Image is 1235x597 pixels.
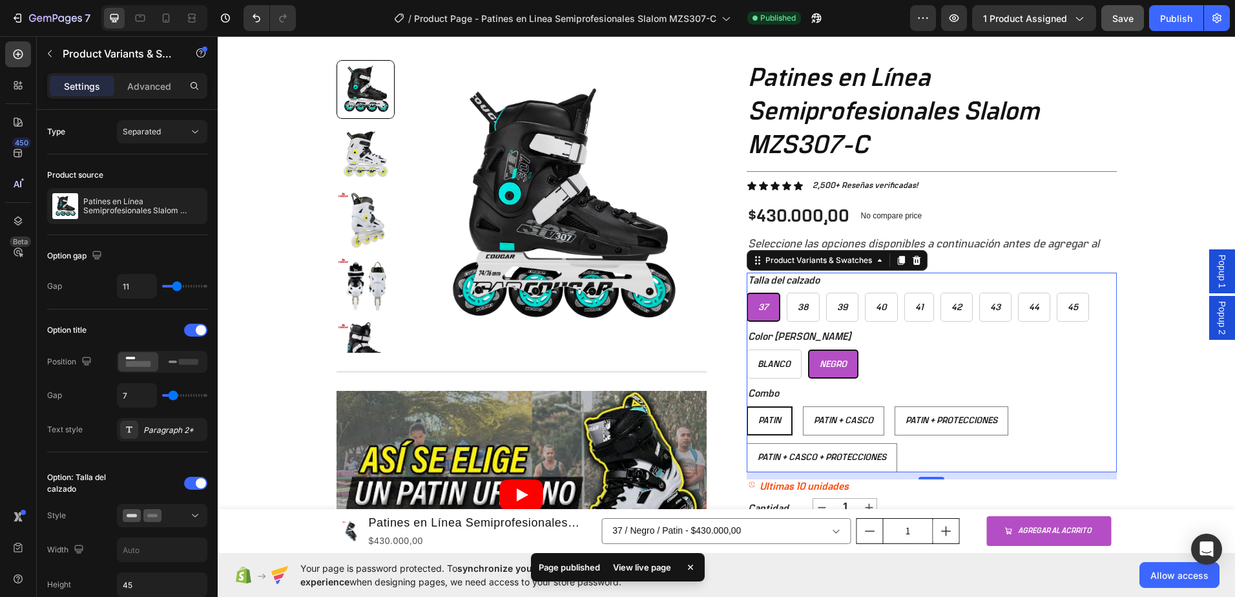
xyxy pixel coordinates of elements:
[639,483,665,507] button: decrement
[716,483,742,507] button: increment
[605,558,679,576] div: View live page
[596,463,614,481] button: decrement
[1139,562,1219,588] button: Allow access
[665,483,716,507] input: quantity
[10,236,31,247] div: Beta
[1149,5,1203,31] button: Publish
[540,417,669,426] span: Patin + Casco + Protecciones
[658,267,669,276] span: 40
[64,79,100,93] p: Settings
[811,267,822,276] span: 44
[850,267,860,276] span: 45
[47,280,62,292] div: Gap
[5,5,96,31] button: 7
[150,497,379,513] div: $430.000,00
[47,169,103,181] div: Product source
[1101,5,1144,31] button: Save
[123,127,161,136] span: Separated
[47,541,87,559] div: Width
[117,120,207,143] button: Separated
[529,24,899,127] h1: Patines en Línea Semiprofesionales Slalom MZS307-C
[47,126,65,138] div: Type
[244,5,296,31] div: Undo/Redo
[602,324,629,333] span: Negro
[12,138,31,148] div: 450
[545,218,657,230] div: Product Variants & Swatches
[118,573,207,596] input: Auto
[541,267,551,276] span: 37
[143,424,204,436] div: Paragraph 2*
[998,218,1011,252] span: Popup 1
[541,380,563,389] span: Patin
[769,480,893,510] button: AGREGAR AL ACRRITO
[614,463,643,481] input: quantity
[47,472,114,495] div: Option: Talla del calzado
[47,510,66,521] div: Style
[300,563,663,587] span: synchronize your theme style & enhance your experience
[47,247,105,265] div: Option gap
[760,12,796,24] span: Published
[408,12,411,25] span: /
[83,197,202,215] p: Patines en Línea Semiprofesionales Slalom MZS307-C
[619,267,630,276] span: 39
[540,324,573,333] span: Blanco
[972,5,1096,31] button: 1 product assigned
[47,324,87,336] div: Option title
[643,463,661,481] button: increment
[530,466,588,479] p: Cantidad
[47,579,71,591] div: Height
[1112,13,1134,24] span: Save
[529,236,603,253] legend: Talla del calzado
[118,538,207,561] input: Auto
[773,267,783,276] span: 43
[529,167,633,193] div: $430.000,00
[47,353,94,371] div: Position
[800,488,875,502] div: AGREGAR AL ACRRITO
[150,477,379,497] h1: Patines en Línea Semiprofesionales Slalom MZS307-C
[539,561,600,574] p: Page published
[688,380,780,389] span: Patin + Protecciones
[530,202,898,228] p: Seleccione las opciones disponibles a continuación antes de agregar al carrito.
[52,193,78,219] img: product feature img
[998,265,1011,298] span: Popup 2
[542,444,631,457] p: Ultimas 10 unidades
[529,293,634,309] legend: Color [PERSON_NAME]
[300,561,713,589] span: Your page is password protected. To when designing pages, we need access to your store password.
[580,267,591,276] span: 38
[63,46,172,61] p: Product Variants & Swatches
[643,176,705,183] p: No compare price
[1160,12,1192,25] div: Publish
[127,79,171,93] p: Advanced
[983,12,1067,25] span: 1 product assigned
[218,36,1235,553] iframe: Design area
[1191,534,1222,565] div: Open Intercom Messenger
[47,424,83,435] div: Text style
[529,350,563,366] legend: Combo
[1150,569,1209,582] span: Allow access
[118,275,156,298] input: Auto
[118,384,156,407] input: Auto
[414,12,716,25] span: Product Page - Patines en Linea Semiprofesionales Slalom MZS307-C
[734,267,744,276] span: 42
[85,10,90,26] p: 7
[596,380,656,389] span: Patin + Casco
[698,267,705,276] span: 41
[282,443,326,474] button: Play
[47,390,62,401] div: Gap
[595,145,700,156] p: 2,500+ Reseñas verificadas!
